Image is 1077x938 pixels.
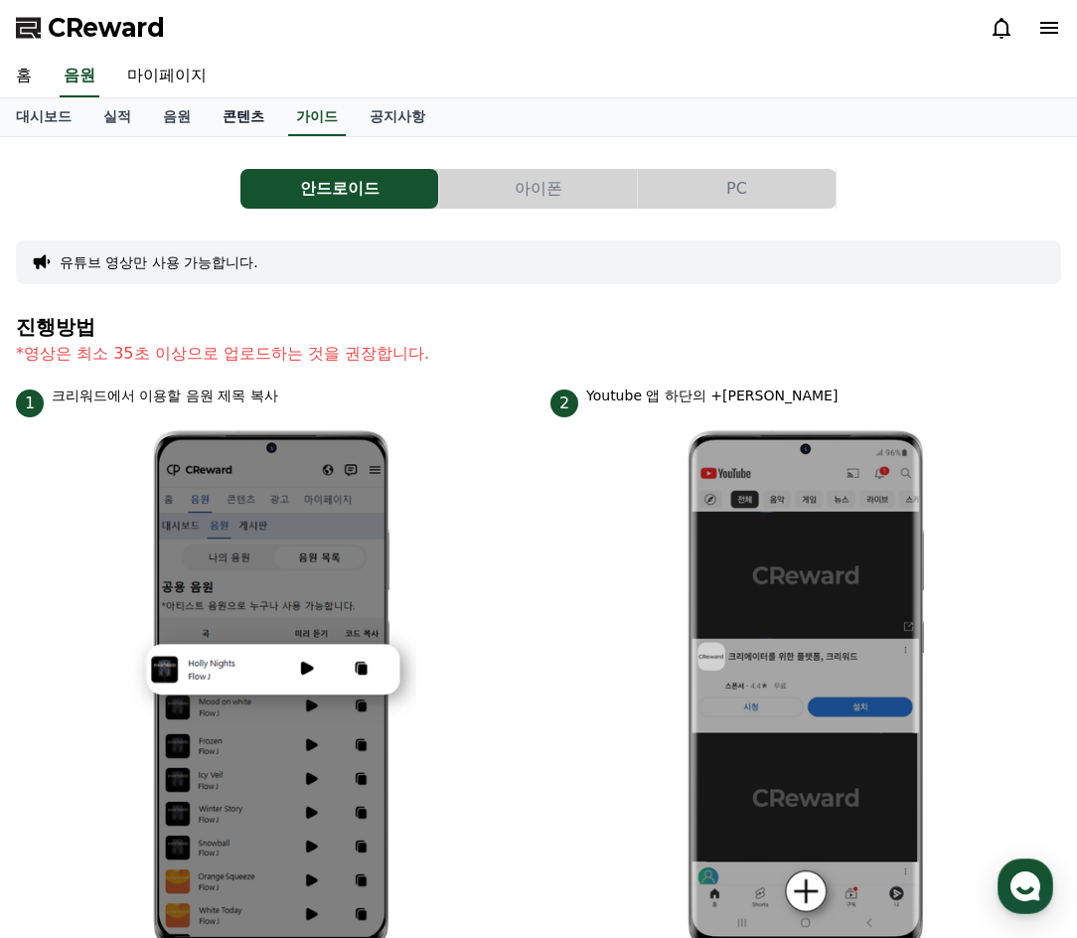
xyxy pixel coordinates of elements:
[60,56,99,97] a: 음원
[52,386,278,406] p: 크리워드에서 이용할 음원 제목 복사
[63,660,75,676] span: 홈
[182,661,206,677] span: 대화
[550,390,578,417] span: 2
[16,390,44,417] span: 1
[16,12,165,44] a: CReward
[586,386,838,406] p: Youtube 앱 하단의 +[PERSON_NAME]
[354,98,441,136] a: 공지사항
[111,56,223,97] a: 마이페이지
[638,169,837,209] a: PC
[48,12,165,44] span: CReward
[240,169,438,209] button: 안드로이드
[6,630,131,680] a: 홈
[638,169,836,209] button: PC
[16,342,1061,366] p: *영상은 최소 35초 이상으로 업로드하는 것을 권장합니다.
[439,169,637,209] button: 아이폰
[87,98,147,136] a: 실적
[16,316,1061,338] h4: 진행방법
[147,98,207,136] a: 음원
[131,630,256,680] a: 대화
[288,98,346,136] a: 가이드
[439,169,638,209] a: 아이폰
[240,169,439,209] a: 안드로이드
[256,630,382,680] a: 설정
[307,660,331,676] span: 설정
[207,98,280,136] a: 콘텐츠
[60,252,258,272] button: 유튜브 영상만 사용 가능합니다.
